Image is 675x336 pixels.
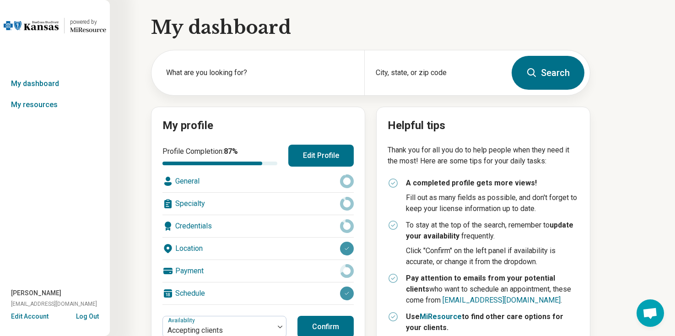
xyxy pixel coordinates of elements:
img: Blue Cross Blue Shield Kansas [4,15,59,37]
a: [EMAIL_ADDRESS][DOMAIN_NAME] [443,296,561,304]
strong: Use to find other care options for your clients. [406,312,563,332]
a: MiResource [420,312,462,321]
span: [EMAIL_ADDRESS][DOMAIN_NAME] [11,300,97,308]
div: Open chat [637,299,664,327]
div: Schedule [162,282,354,304]
div: Specialty [162,193,354,215]
button: Log Out [76,312,99,319]
button: Edit Profile [288,145,354,167]
p: Fill out as many fields as possible, and don't forget to keep your license information up to date. [406,192,579,214]
strong: Pay attention to emails from your potential clients [406,274,555,293]
button: Edit Account [11,312,49,321]
h2: My profile [162,118,354,134]
a: Blue Cross Blue Shield Kansaspowered by [4,15,106,37]
button: Search [512,56,584,90]
p: Click "Confirm" on the left panel if availability is accurate, or change it from the dropdown. [406,245,579,267]
div: General [162,170,354,192]
div: powered by [70,18,106,26]
div: Location [162,238,354,260]
span: 87 % [224,147,238,156]
p: who want to schedule an appointment, these come from . [406,273,579,306]
h1: My dashboard [151,15,590,40]
h2: Helpful tips [388,118,579,134]
div: Profile Completion: [162,146,277,165]
label: What are you looking for? [166,67,353,78]
div: Credentials [162,215,354,237]
p: Thank you for all you do to help people when they need it the most! Here are some tips for your d... [388,145,579,167]
div: Payment [162,260,354,282]
span: [PERSON_NAME] [11,288,61,298]
strong: A completed profile gets more views! [406,179,537,187]
label: Availability [168,317,197,324]
p: To stay at the top of the search, remember to frequently. [406,220,579,242]
strong: update your availability [406,221,573,240]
